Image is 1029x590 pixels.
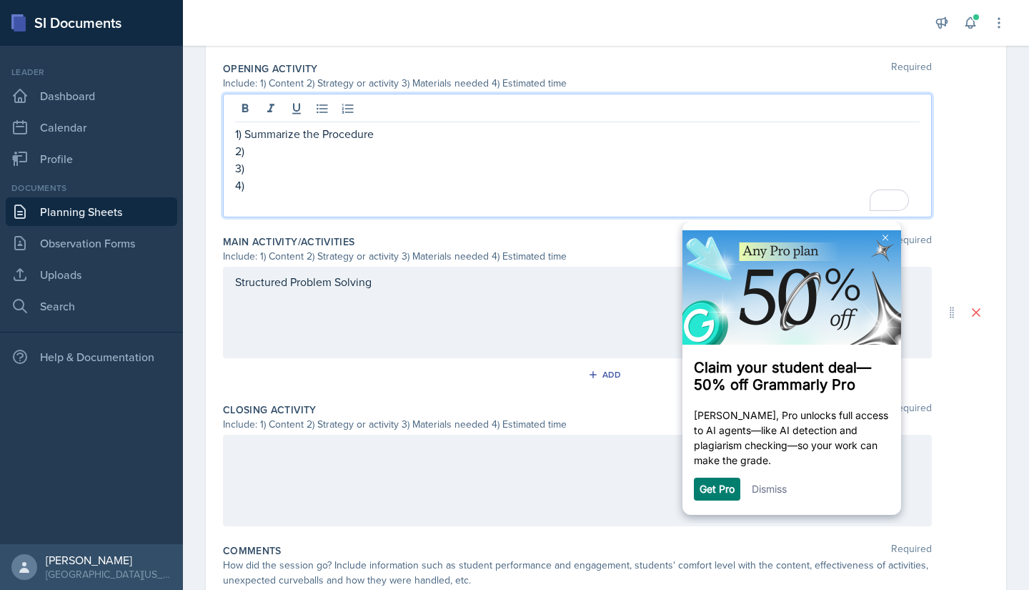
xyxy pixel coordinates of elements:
[223,235,354,249] label: Main Activity/Activities
[208,13,214,19] img: close_x_white.png
[583,364,630,385] button: Add
[6,260,177,289] a: Uploads
[6,113,177,142] a: Calendar
[46,553,171,567] div: [PERSON_NAME]
[77,261,112,273] a: Dismiss
[223,76,932,91] div: Include: 1) Content 2) Strategy or activity 3) Materials needed 4) Estimated time
[6,197,177,226] a: Planning Sheets
[891,403,932,417] span: Required
[223,417,932,432] div: Include: 1) Content 2) Strategy or activity 3) Materials needed 4) Estimated time
[6,82,177,110] a: Dashboard
[223,62,318,76] label: Opening Activity
[46,567,171,581] div: [GEOGRAPHIC_DATA][US_STATE] in [GEOGRAPHIC_DATA]
[223,558,932,588] div: How did the session go? Include information such as student performance and engagement, students'...
[223,544,282,558] label: Comments
[25,261,60,273] a: Get Pro
[6,182,177,195] div: Documents
[19,186,215,246] p: [PERSON_NAME], Pro unlocks full access to AI agents—like AI detection and plagiarism checking—so ...
[891,62,932,76] span: Required
[891,235,932,249] span: Required
[6,292,177,320] a: Search
[6,229,177,257] a: Observation Forms
[591,369,622,380] div: Add
[6,66,177,79] div: Leader
[8,9,227,123] img: 0c603a726e7a46b0b1783c6fd19327a5-ipm.png
[223,403,317,417] label: Closing Activity
[6,343,177,371] div: Help & Documentation
[235,273,920,290] p: Structured Problem Solving
[19,137,215,172] h3: Claim your student deal—50% off Grammarly Pro
[223,249,932,264] div: Include: 1) Content 2) Strategy or activity 3) Materials needed 4) Estimated time
[6,144,177,173] a: Profile
[891,544,932,558] span: Required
